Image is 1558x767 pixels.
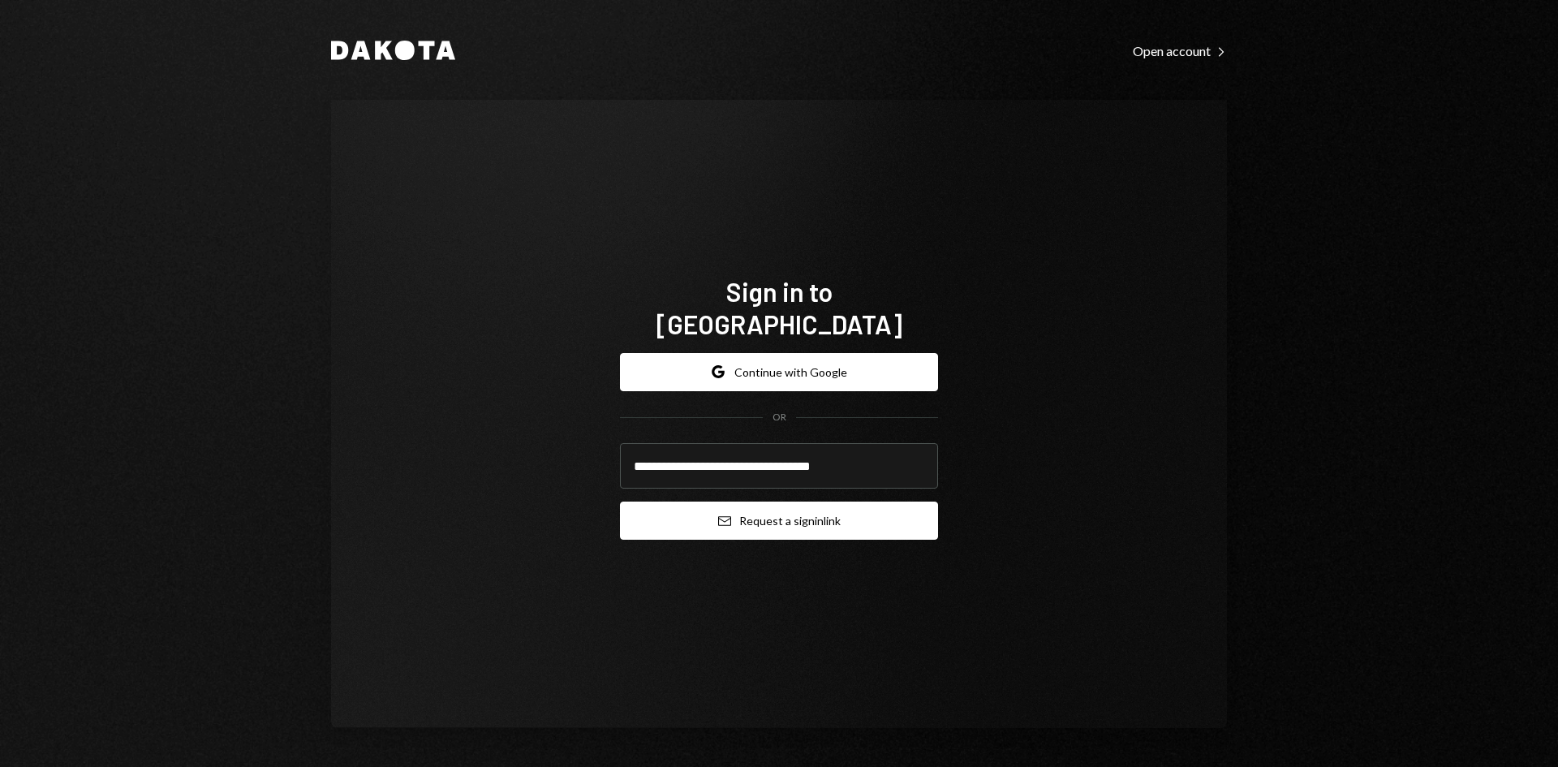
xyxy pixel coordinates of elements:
[1133,41,1227,59] a: Open account
[620,275,938,340] h1: Sign in to [GEOGRAPHIC_DATA]
[620,353,938,391] button: Continue with Google
[773,411,786,424] div: OR
[1133,43,1227,59] div: Open account
[620,502,938,540] button: Request a signinlink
